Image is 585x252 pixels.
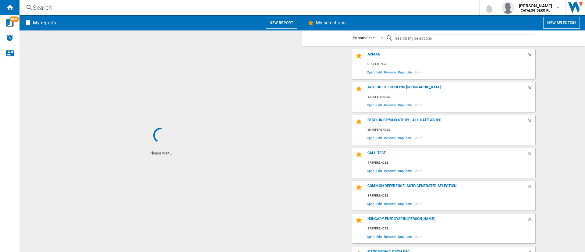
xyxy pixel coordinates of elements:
span: Edit [375,232,383,241]
div: Common reference, auto generated selection [366,184,527,192]
div: 4 references [366,159,535,167]
div: arman [366,52,527,60]
ng-transclude: Please wait... [150,151,172,155]
span: Rename [383,134,397,142]
span: Share [413,134,424,142]
span: Open [366,68,376,76]
span: Share [413,232,424,241]
span: Duplicate [397,68,413,76]
div: Delete [527,217,535,225]
div: Delete [527,85,535,93]
span: Duplicate [397,134,413,142]
span: Rename [383,101,397,109]
span: Duplicate [397,232,413,241]
span: Open [366,134,376,142]
span: Edit [375,167,383,175]
span: Share [413,101,424,109]
button: New report [266,17,297,29]
span: Edit [375,101,383,109]
div: Delete [527,118,535,126]
span: Edit [375,134,383,142]
div: Ayse Uplift Cooling [GEOGRAPHIC_DATA] [366,85,527,93]
div: 0 reference [366,60,535,68]
div: Delete [527,151,535,159]
span: Rename [383,167,397,175]
div: Beko UK Beyond Study - All Categories [366,118,527,126]
div: Delete [527,184,535,192]
span: Open [366,101,376,109]
h2: My reports [32,17,57,29]
span: Edit [375,200,383,208]
span: [PERSON_NAME] [519,3,552,9]
img: alerts-logo.svg [6,34,13,41]
span: NEW [9,16,19,22]
div: 13 references [366,93,535,101]
b: CATALOG BEKO PL [521,9,550,12]
div: Search [33,3,463,12]
span: Share [413,167,424,175]
span: Rename [383,200,397,208]
div: Call test [366,151,527,159]
div: Hungary Energyspin [PERSON_NAME] [366,217,527,225]
div: 3 references [366,192,535,200]
img: wise-card.svg [6,19,14,27]
span: Edit [375,68,383,76]
div: 66 references [366,126,535,134]
h2: My selections [314,17,347,29]
div: By name asc. [353,36,376,40]
span: Duplicate [397,101,413,109]
div: 2 references [366,225,535,232]
input: Search My selections [393,34,535,42]
span: Open [366,232,376,241]
span: Open [366,200,376,208]
span: Rename [383,68,397,76]
span: Share [413,68,424,76]
div: Delete [527,52,535,60]
span: Share [413,200,424,208]
img: profile.jpg [502,2,514,14]
span: Duplicate [397,200,413,208]
span: Rename [383,232,397,241]
span: Open [366,167,376,175]
span: Duplicate [397,167,413,175]
button: New selection [543,17,580,29]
